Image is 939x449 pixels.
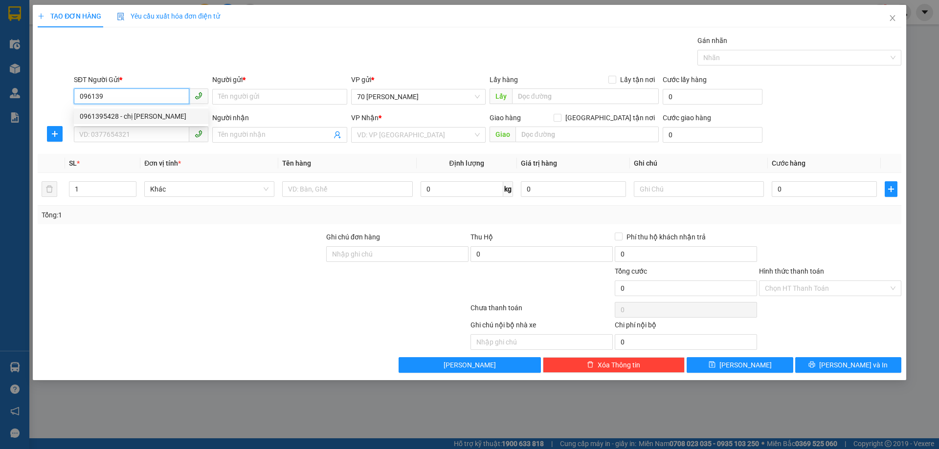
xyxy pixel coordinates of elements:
span: Yêu cầu xuất hóa đơn điện tử [117,12,220,20]
span: SL [69,159,77,167]
span: delete [587,361,594,369]
button: save[PERSON_NAME] [687,357,793,373]
button: deleteXóa Thông tin [543,357,685,373]
div: 0961395428 - chị [PERSON_NAME] [80,111,202,122]
input: Dọc đường [512,88,659,104]
span: plus [885,185,897,193]
div: Tổng: 1 [42,210,362,220]
input: Cước lấy hàng [663,89,762,105]
span: Lấy hàng [490,76,518,84]
span: kg [503,181,513,197]
div: Chưa thanh toán [469,302,614,320]
span: save [709,361,715,369]
button: [PERSON_NAME] [399,357,541,373]
span: Giá trị hàng [521,159,557,167]
input: VD: Bàn, Ghế [282,181,412,197]
label: Cước giao hàng [663,114,711,122]
button: Close [879,5,906,32]
button: delete [42,181,57,197]
span: Phí thu hộ khách nhận trả [623,232,710,242]
span: Thu Hộ [470,233,493,241]
span: Cước hàng [772,159,805,167]
input: Ghi chú đơn hàng [326,246,469,262]
span: printer [808,361,815,369]
label: Hình thức thanh toán [759,267,824,275]
div: Người gửi [212,74,347,85]
span: Tổng cước [615,267,647,275]
span: Tên hàng [282,159,311,167]
img: icon [117,13,125,21]
span: phone [195,130,202,138]
input: Dọc đường [515,127,659,142]
input: 0 [521,181,626,197]
span: Giao [490,127,515,142]
th: Ghi chú [630,154,768,173]
span: VP Nhận [351,114,379,122]
span: [PERSON_NAME] và In [819,360,888,370]
input: Cước giao hàng [663,127,762,143]
span: close [889,14,896,22]
button: plus [885,181,897,197]
label: Cước lấy hàng [663,76,707,84]
input: Ghi Chú [634,181,764,197]
button: printer[PERSON_NAME] và In [795,357,901,373]
input: Nhập ghi chú [470,334,613,350]
div: 0961395428 - chị thảo [74,108,208,124]
span: [GEOGRAPHIC_DATA] tận nơi [561,112,659,123]
span: Định lượng [449,159,484,167]
div: Chi phí nội bộ [615,320,757,334]
span: [PERSON_NAME] [719,360,772,370]
span: phone [195,92,202,100]
div: Người nhận [212,112,347,123]
span: plus [38,13,45,20]
div: Ghi chú nội bộ nhà xe [470,320,613,334]
label: Gán nhãn [697,37,727,44]
span: 70 Nguyễn Hữu Huân [357,89,480,104]
span: user-add [334,131,341,139]
span: Khác [150,182,268,196]
span: Xóa Thông tin [598,360,640,370]
label: Ghi chú đơn hàng [326,233,380,241]
span: TẠO ĐƠN HÀNG [38,12,101,20]
button: plus [47,126,63,142]
span: [PERSON_NAME] [444,360,496,370]
span: Lấy tận nơi [616,74,659,85]
div: VP gửi [351,74,486,85]
span: Đơn vị tính [144,159,181,167]
span: Giao hàng [490,114,521,122]
div: SĐT Người Gửi [74,74,208,85]
span: Lấy [490,88,512,104]
span: plus [47,130,62,138]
